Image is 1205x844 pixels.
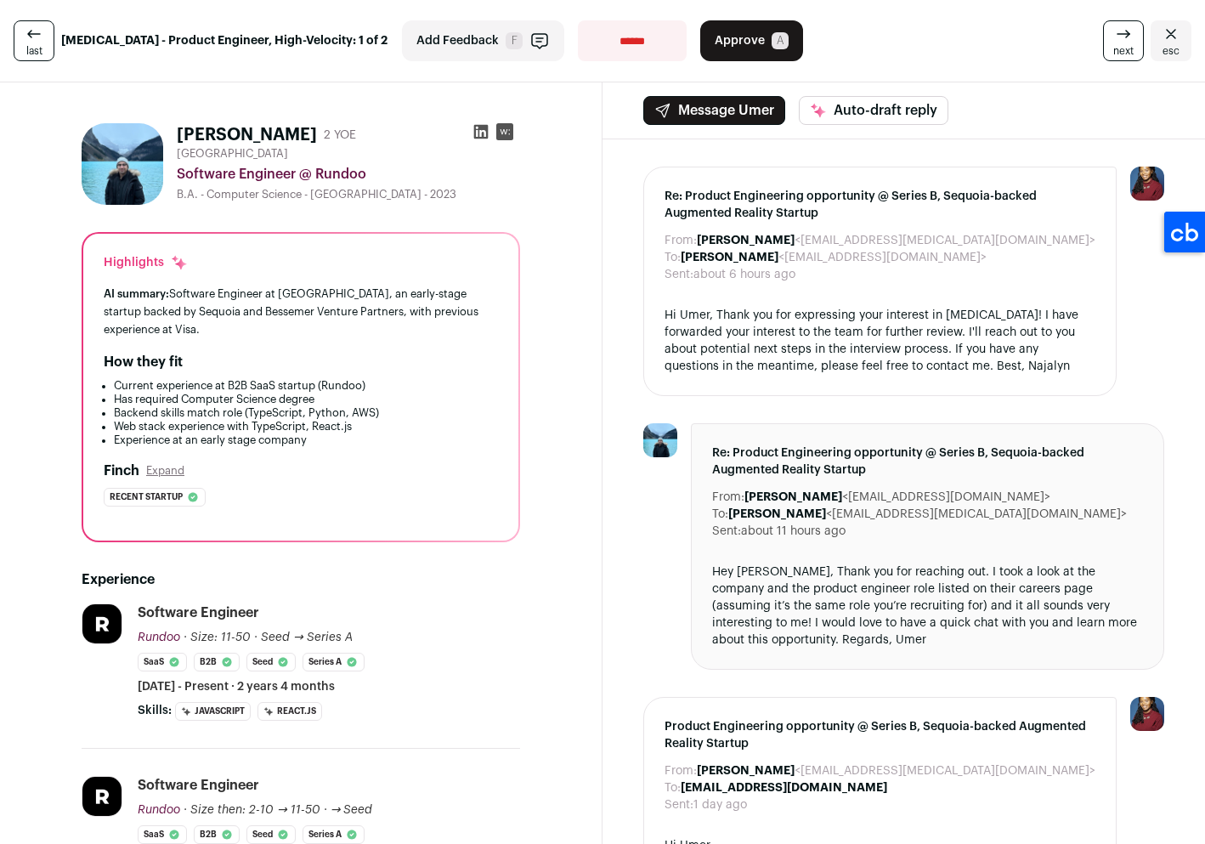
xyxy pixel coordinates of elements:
[138,804,180,816] span: Rundoo
[697,235,795,246] b: [PERSON_NAME]
[728,506,1127,523] dd: <[EMAIL_ADDRESS][MEDICAL_DATA][DOMAIN_NAME]>
[177,123,317,147] h1: [PERSON_NAME]
[138,653,187,671] li: SaaS
[324,802,327,819] span: ·
[61,32,388,49] strong: [MEDICAL_DATA] - Product Engineer, High-Velocity: 1 of 2
[114,379,498,393] li: Current experience at B2B SaaS startup (Rundoo)
[184,804,320,816] span: · Size then: 2-10 → 11-50
[82,604,122,643] img: b95e25b879a3ec1842dc8631cabc89ea5ae823af9797d405ee3f342a9d6530d4.jpg
[712,564,1143,649] div: Hey [PERSON_NAME], Thank you for reaching out. I took a look at the company and the product engin...
[681,249,987,266] dd: <[EMAIL_ADDRESS][DOMAIN_NAME]>
[693,266,795,283] dd: about 6 hours ago
[1113,44,1134,58] span: next
[1130,167,1164,201] img: 10010497-medium_jpg
[177,188,520,201] div: B.A. - Computer Science - [GEOGRAPHIC_DATA] - 2023
[138,603,259,622] div: Software Engineer
[665,266,693,283] dt: Sent:
[1163,44,1180,58] span: esc
[665,232,697,249] dt: From:
[138,678,335,695] span: [DATE] - Present · 2 years 4 months
[104,288,169,299] span: AI summary:
[681,782,887,794] b: [EMAIL_ADDRESS][DOMAIN_NAME]
[104,285,498,338] div: Software Engineer at [GEOGRAPHIC_DATA], an early-stage startup backed by Sequoia and Bessemer Ven...
[114,420,498,433] li: Web stack experience with TypeScript, React.js
[331,804,373,816] span: → Seed
[665,307,1095,375] div: Hi Umer, Thank you for expressing your interest in [MEDICAL_DATA]! I have forwarded your interest...
[643,423,677,457] img: 575fe6b5992c701dc046435c2e5ea428c2673bca438c3f777fa59594e7f5369a.jpg
[177,164,520,184] div: Software Engineer @ Rundoo
[665,796,693,813] dt: Sent:
[303,825,365,844] li: Series A
[104,254,188,271] div: Highlights
[82,123,163,205] img: 575fe6b5992c701dc046435c2e5ea428c2673bca438c3f777fa59594e7f5369a.jpg
[1130,697,1164,731] img: 10010497-medium_jpg
[665,779,681,796] dt: To:
[82,777,122,816] img: b95e25b879a3ec1842dc8631cabc89ea5ae823af9797d405ee3f342a9d6530d4.jpg
[114,406,498,420] li: Backend skills match role (TypeScript, Python, AWS)
[712,523,741,540] dt: Sent:
[744,489,1050,506] dd: <[EMAIL_ADDRESS][DOMAIN_NAME]>
[261,632,353,643] span: Seed → Series A
[303,653,365,671] li: Series A
[712,506,728,523] dt: To:
[744,491,842,503] b: [PERSON_NAME]
[246,825,296,844] li: Seed
[697,765,795,777] b: [PERSON_NAME]
[82,569,520,590] h2: Experience
[665,718,1095,752] span: Product Engineering opportunity @ Series B, Sequoia-backed Augmented Reality Startup
[402,20,564,61] button: Add Feedback F
[246,653,296,671] li: Seed
[643,96,785,125] button: Message Umer
[324,127,356,144] div: 2 YOE
[194,825,240,844] li: B2B
[772,32,789,49] span: A
[693,796,747,813] dd: 1 day ago
[110,489,183,506] span: Recent startup
[257,702,322,721] li: React.js
[1151,20,1191,61] a: Close
[14,20,54,61] a: last
[138,632,180,643] span: Rundoo
[194,653,240,671] li: B2B
[700,20,803,61] button: Approve A
[146,464,184,478] button: Expand
[416,32,499,49] span: Add Feedback
[712,489,744,506] dt: From:
[741,523,846,540] dd: about 11 hours ago
[254,629,257,646] span: ·
[712,445,1143,479] span: Re: Product Engineering opportunity @ Series B, Sequoia-backed Augmented Reality Startup
[138,702,172,719] span: Skills:
[715,32,765,49] span: Approve
[506,32,523,49] span: F
[104,352,183,372] h2: How they fit
[697,232,1095,249] dd: <[EMAIL_ADDRESS][MEDICAL_DATA][DOMAIN_NAME]>
[665,762,697,779] dt: From:
[138,825,187,844] li: SaaS
[697,762,1095,779] dd: <[EMAIL_ADDRESS][MEDICAL_DATA][DOMAIN_NAME]>
[728,508,826,520] b: [PERSON_NAME]
[665,249,681,266] dt: To:
[175,702,251,721] li: JavaScript
[138,776,259,795] div: Software Engineer
[104,461,139,481] h2: Finch
[184,632,251,643] span: · Size: 11-50
[799,96,948,125] button: Auto-draft reply
[665,188,1095,222] span: Re: Product Engineering opportunity @ Series B, Sequoia-backed Augmented Reality Startup
[177,147,288,161] span: [GEOGRAPHIC_DATA]
[1103,20,1144,61] a: next
[681,252,778,263] b: [PERSON_NAME]
[26,44,42,58] span: last
[114,433,498,447] li: Experience at an early stage company
[114,393,498,406] li: Has required Computer Science degree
